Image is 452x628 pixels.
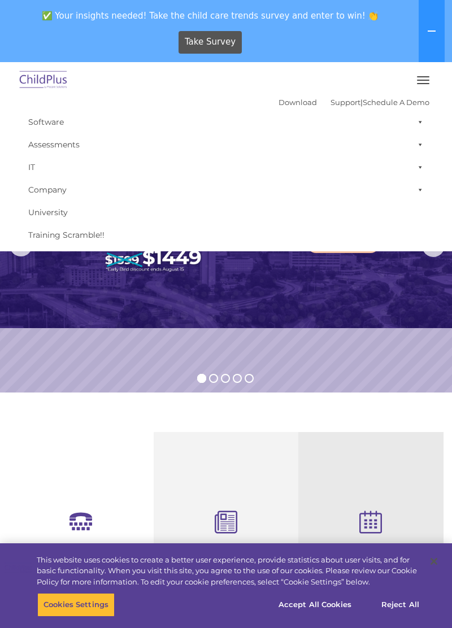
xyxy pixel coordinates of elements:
button: Cookies Settings [37,593,115,617]
div: This website uses cookies to create a better user experience, provide statistics about user visit... [37,555,420,588]
span: Take Survey [185,32,236,52]
font: | [279,98,429,107]
button: Accept All Cookies [272,593,358,617]
img: ChildPlus by Procare Solutions [17,67,70,94]
button: Close [421,549,446,574]
a: Schedule A Demo [363,98,429,107]
a: Company [23,178,429,201]
button: Reject All [365,593,436,617]
span: ✅ Your insights needed! Take the child care trends survey and enter to win! 👏 [5,5,416,27]
a: IT [23,156,429,178]
a: Training Scramble!! [23,224,429,246]
a: Software [23,111,429,133]
a: University [23,201,429,224]
a: Assessments [23,133,429,156]
a: Take Survey [179,31,242,54]
a: Download [279,98,317,107]
a: Support [331,98,360,107]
